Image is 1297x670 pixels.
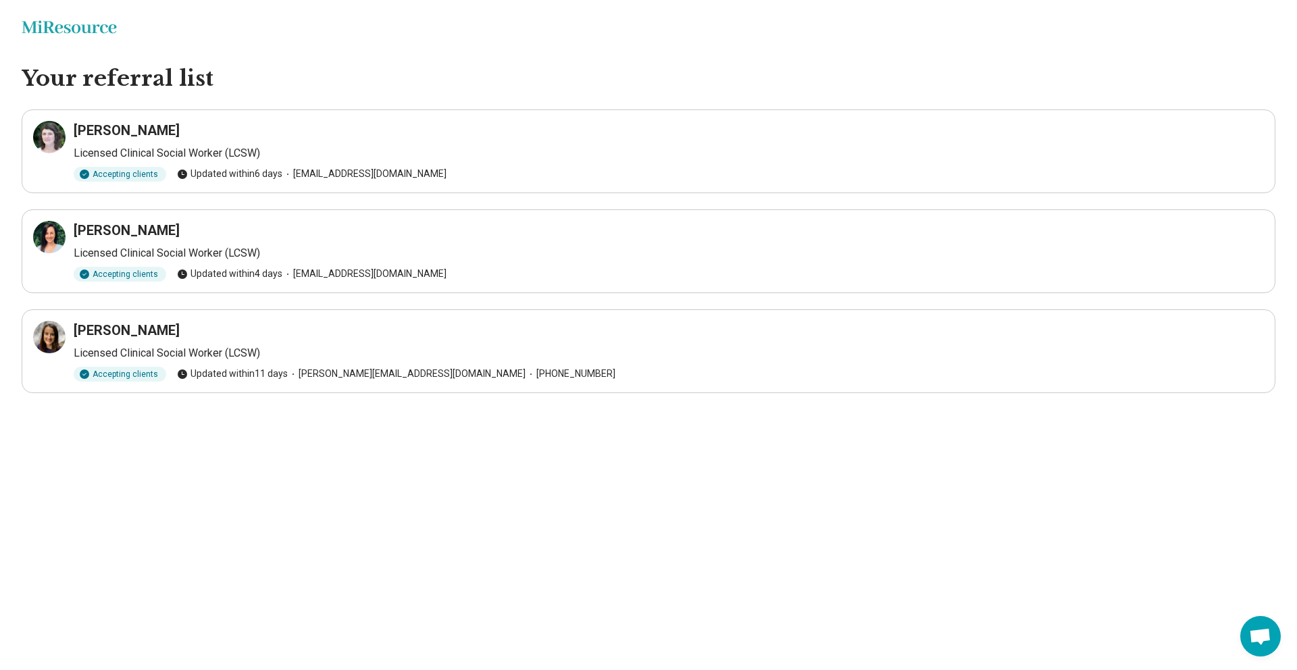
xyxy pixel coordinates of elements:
[74,245,1264,261] p: Licensed Clinical Social Worker (LCSW)
[282,267,447,281] span: [EMAIL_ADDRESS][DOMAIN_NAME]
[74,345,1264,361] p: Licensed Clinical Social Worker (LCSW)
[526,367,615,381] span: [PHONE_NUMBER]
[74,267,166,282] div: Accepting clients
[22,65,1275,93] h1: Your referral list
[288,367,526,381] span: [PERSON_NAME][EMAIL_ADDRESS][DOMAIN_NAME]
[177,267,282,281] span: Updated within 4 days
[74,367,166,382] div: Accepting clients
[1240,616,1281,656] div: Open chat
[74,167,166,182] div: Accepting clients
[177,167,282,181] span: Updated within 6 days
[177,367,288,381] span: Updated within 11 days
[282,167,447,181] span: [EMAIL_ADDRESS][DOMAIN_NAME]
[74,145,1264,161] p: Licensed Clinical Social Worker (LCSW)
[74,321,180,340] h3: [PERSON_NAME]
[74,121,180,140] h3: [PERSON_NAME]
[74,221,180,240] h3: [PERSON_NAME]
